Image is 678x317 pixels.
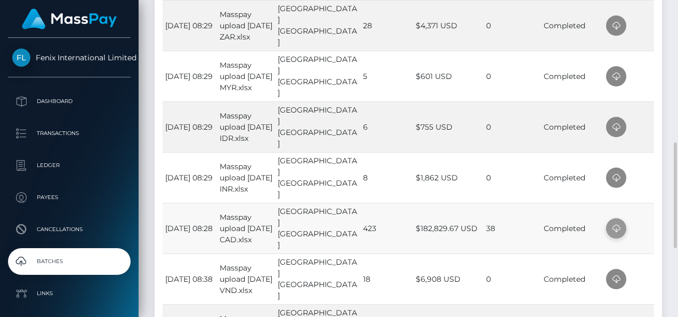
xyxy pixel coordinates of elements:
p: Transactions [12,125,126,141]
p: Payees [12,189,126,205]
td: $1,862 USD [413,152,483,203]
td: [DATE] 08:29 [163,101,217,152]
td: [GEOGRAPHIC_DATA] [GEOGRAPHIC_DATA] [275,203,360,253]
td: Completed [541,51,604,101]
td: Completed [541,101,604,152]
td: $755 USD [413,101,483,152]
td: Masspay upload [DATE] INR.xlsx [217,152,275,203]
a: Ledger [8,152,131,179]
td: 6 [360,101,414,152]
td: [GEOGRAPHIC_DATA] [GEOGRAPHIC_DATA] [275,253,360,304]
td: 0 [483,152,540,203]
p: Ledger [12,157,126,173]
a: Payees [8,184,131,211]
td: Masspay upload [DATE] MYR.xlsx [217,51,275,101]
td: [DATE] 08:38 [163,253,217,304]
td: [DATE] 08:29 [163,51,217,101]
span: Fenix International Limited [8,53,131,62]
td: 38 [483,203,540,253]
td: 0 [483,253,540,304]
a: Batches [8,248,131,275]
a: Links [8,280,131,307]
td: $6,908 USD [413,253,483,304]
p: Batches [12,253,126,270]
td: [GEOGRAPHIC_DATA] [GEOGRAPHIC_DATA] [275,51,360,101]
td: $182,829.67 USD [413,203,483,253]
p: Dashboard [12,93,126,109]
td: Masspay upload [DATE] VND.xlsx [217,253,275,304]
td: [DATE] 08:28 [163,203,217,253]
a: Dashboard [8,88,131,115]
td: [DATE] 08:29 [163,152,217,203]
td: 5 [360,51,414,101]
p: Links [12,286,126,302]
a: Transactions [8,120,131,147]
td: Masspay upload [DATE] CAD.xlsx [217,203,275,253]
td: [GEOGRAPHIC_DATA] [GEOGRAPHIC_DATA] [275,152,360,203]
td: Completed [541,152,604,203]
td: 18 [360,253,414,304]
a: Cancellations [8,216,131,243]
td: Completed [541,253,604,304]
img: Fenix International Limited [12,49,30,67]
p: Cancellations [12,221,126,237]
img: MassPay Logo [22,9,117,29]
td: 423 [360,203,414,253]
td: 8 [360,152,414,203]
td: Completed [541,203,604,253]
td: 0 [483,51,540,101]
td: $601 USD [413,51,483,101]
td: 0 [483,101,540,152]
td: [GEOGRAPHIC_DATA] [GEOGRAPHIC_DATA] [275,101,360,152]
td: Masspay upload [DATE] IDR.xlsx [217,101,275,152]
